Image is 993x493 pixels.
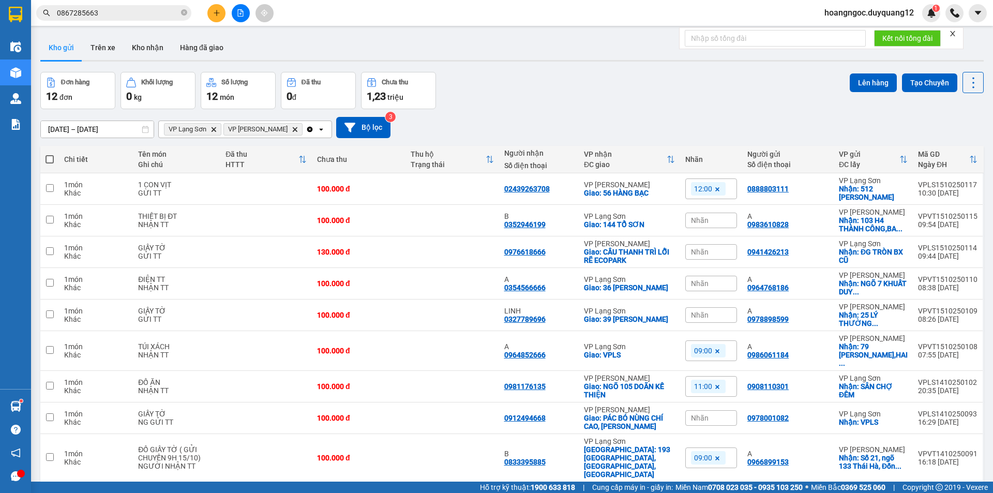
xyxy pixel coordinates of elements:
div: 0964768186 [747,283,789,292]
div: VP Lạng Sơn [839,410,908,418]
div: GIẤY TỜ [138,244,215,252]
div: Khối lượng [141,79,173,86]
img: phone-icon [950,8,959,18]
div: VP [PERSON_NAME] [584,406,675,414]
div: GỬI TT [138,252,215,260]
span: 0 [287,90,292,102]
div: ĐỒ ĂN [138,378,215,386]
div: VPLS1410250102 [918,378,977,386]
div: 1 món [64,212,128,220]
div: Thu hộ [411,150,486,158]
img: warehouse-icon [10,41,21,52]
div: VPVT1410250091 [918,450,977,458]
div: 0983610828 [747,220,789,229]
div: VP [PERSON_NAME] [839,303,908,311]
div: VP [PERSON_NAME] [584,374,675,382]
div: Nhận: 512 TRẦN ĐĂNG [839,185,908,201]
span: 09:00 [694,346,712,355]
div: 100.000 đ [317,311,400,319]
div: 0327789696 [504,315,546,323]
div: VP Lạng Sơn [839,176,908,185]
div: Ngày ĐH [918,160,969,169]
div: Mã GD [918,150,969,158]
div: Chưa thu [317,155,400,163]
span: Nhãn [691,248,709,256]
span: Nhãn [691,279,709,288]
th: Toggle SortBy [405,146,499,173]
th: Toggle SortBy [579,146,680,173]
div: 07:55 [DATE] [918,351,977,359]
div: GỪI TT [138,189,215,197]
th: Toggle SortBy [834,146,913,173]
div: Trạng thái [411,160,486,169]
div: VPVT1510250109 [918,307,977,315]
span: search [43,9,50,17]
div: 100.000 đ [317,185,400,193]
div: Số điện thoại [747,160,829,169]
span: copyright [936,484,943,491]
div: VPLS1510250117 [918,181,977,189]
span: kg [134,93,142,101]
div: Khác [64,458,128,466]
div: 0833395885 [504,458,546,466]
span: ... [895,462,901,470]
div: Giao: CẦU THANH TRÌ LỖI RẼ ECOPARK [584,248,675,264]
span: plus [213,9,220,17]
div: 0978898599 [747,315,789,323]
img: logo-vxr [9,7,22,22]
div: VPVT1510250108 [918,342,977,351]
div: Chưa thu [382,79,408,86]
div: B [504,212,574,220]
div: ĐC lấy [839,160,899,169]
div: Giao: 56 HÀNG BẠC [584,189,675,197]
div: NHẬN TT [138,386,215,395]
span: 09:00 [694,453,712,462]
div: 09:54 [DATE] [918,220,977,229]
span: 0 [126,90,132,102]
button: Trên xe [82,35,124,60]
div: A [747,342,829,351]
div: 100.000 đ [317,216,400,225]
span: caret-down [973,8,983,18]
button: Kho nhận [124,35,172,60]
button: Hàng đã giao [172,35,232,60]
div: NHẬN TT [138,220,215,229]
button: caret-down [969,4,987,22]
div: A [504,342,574,351]
div: 0352946199 [504,220,546,229]
span: món [220,93,234,101]
div: Nhận: 79 TRẦN XUÂN SOẠN,HAI BÀ TRƯNG,HÀ NỘI [839,342,908,367]
div: Khác [64,220,128,229]
div: A [747,450,829,458]
div: 1 món [64,450,128,458]
div: Nhận: VPLS [839,418,908,426]
div: VP [PERSON_NAME] [839,334,908,342]
span: ... [896,225,902,233]
div: NG GỬI TT [138,418,215,426]
span: Miền Bắc [811,482,885,493]
div: 0941426213 [747,248,789,256]
div: 0966899153 [747,458,789,466]
div: 08:38 [DATE] [918,283,977,292]
div: VP Lạng Sơn [584,307,675,315]
span: đ [292,93,296,101]
div: 02439263708 [504,185,550,193]
button: Số lượng12món [201,72,276,109]
span: Hỗ trợ kỹ thuật: [480,482,575,493]
button: plus [207,4,225,22]
div: Ghi chú [138,160,215,169]
div: 09:44 [DATE] [918,252,977,260]
img: icon-new-feature [927,8,936,18]
button: Khối lượng0kg [121,72,195,109]
div: 0888803111 [747,185,789,193]
span: | [583,482,584,493]
div: Khác [64,252,128,260]
div: 16:29 [DATE] [918,418,977,426]
div: 100.000 đ [317,279,400,288]
div: 0986061184 [747,351,789,359]
div: Nhận: ĐG TRÒN BX CŨ [839,248,908,264]
span: notification [11,448,21,458]
span: đơn [59,93,72,101]
span: file-add [237,9,244,17]
div: Nhận: SÂN CHỢ ĐÊM [839,382,908,399]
